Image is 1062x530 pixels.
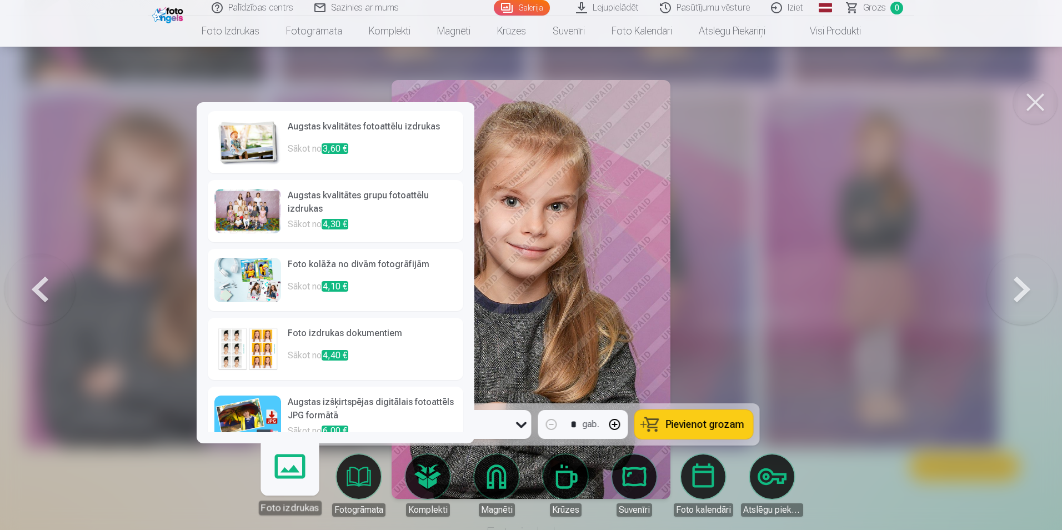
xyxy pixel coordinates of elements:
[666,419,744,429] span: Pievienot grozam
[288,189,457,218] h6: Augstas kvalitātes grupu fotoattēlu izdrukas
[288,280,457,302] p: Sākot no
[288,327,457,349] h6: Foto izdrukas dokumentiem
[685,16,779,47] a: Atslēgu piekariņi
[424,16,484,47] a: Magnēti
[188,16,273,47] a: Foto izdrukas
[152,4,186,23] img: /fa1
[208,387,463,449] a: Augstas izšķirtspējas digitālais fotoattēls JPG formātāSākot no6,00 €
[779,16,874,47] a: Visi produkti
[355,16,424,47] a: Komplekti
[863,1,886,14] span: Grozs
[288,120,457,142] h6: Augstas kvalitātes fotoattēlu izdrukas
[322,281,348,292] span: 4,10 €
[539,16,598,47] a: Suvenīri
[484,16,539,47] a: Krūzes
[288,349,457,371] p: Sākot no
[322,219,348,229] span: 4,30 €
[208,318,463,380] a: Foto izdrukas dokumentiemSākot no4,40 €
[635,410,753,439] button: Pievienot grozam
[208,249,463,311] a: Foto kolāža no divām fotogrāfijāmSākot no4,10 €
[288,396,457,424] h6: Augstas izšķirtspējas digitālais fotoattēls JPG formātā
[288,424,457,440] p: Sākot no
[322,426,348,436] span: 6,00 €
[288,258,457,280] h6: Foto kolāža no divām fotogrāfijām
[583,418,599,431] div: gab.
[288,142,457,164] p: Sākot no
[890,2,903,14] span: 0
[322,143,348,154] span: 3,60 €
[288,218,457,233] p: Sākot no
[598,16,685,47] a: Foto kalendāri
[322,350,348,361] span: 4,40 €
[273,16,355,47] a: Fotogrāmata
[208,180,463,242] a: Augstas kvalitātes grupu fotoattēlu izdrukasSākot no4,30 €
[208,111,463,173] a: Augstas kvalitātes fotoattēlu izdrukasSākot no3,60 €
